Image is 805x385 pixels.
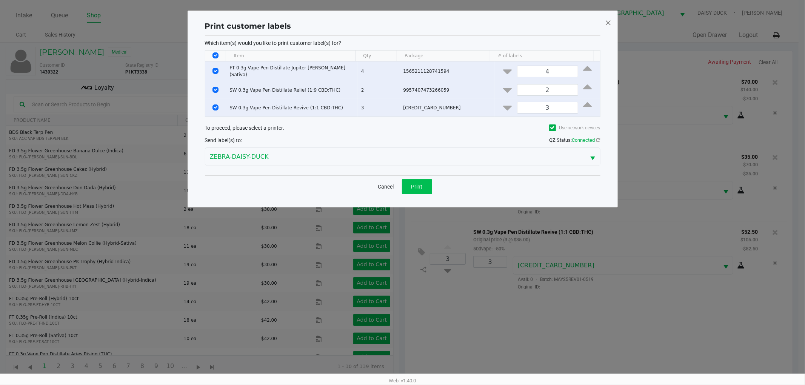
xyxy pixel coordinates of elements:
[358,61,400,81] td: 4
[373,179,399,194] button: Cancel
[397,51,490,61] th: Package
[226,99,358,117] td: SW 0.3g Vape Pen Distillate Revive (1:1 CBD:THC)
[226,81,358,99] td: SW 0.3g Vape Pen Distillate Relief (1:9 CBD:THC)
[205,20,291,32] h1: Print customer labels
[212,68,219,74] input: Select Row
[549,137,600,143] span: QZ Status:
[549,124,600,131] label: Use network devices
[400,81,495,99] td: 9957407473266059
[411,184,423,190] span: Print
[490,51,593,61] th: # of labels
[400,99,495,117] td: [CREDIT_CARD_NUMBER]
[586,148,600,166] button: Select
[358,81,400,99] td: 2
[402,179,432,194] button: Print
[205,40,600,46] p: Which item(s) would you like to print customer label(s) for?
[226,61,358,81] td: FT 0.3g Vape Pen Distillate Jupiter [PERSON_NAME] (Sativa)
[212,87,219,93] input: Select Row
[389,378,416,383] span: Web: v1.40.0
[205,125,285,131] span: To proceed, please select a printer.
[210,152,581,161] span: ZEBRA-DAISY-DUCK
[212,52,219,58] input: Select All Rows
[572,137,595,143] span: Connected
[205,51,600,117] div: Data table
[212,104,219,110] input: Select Row
[205,137,242,143] span: Send label(s) to:
[355,51,397,61] th: Qty
[400,61,495,81] td: 1565211128741594
[226,51,355,61] th: Item
[358,99,400,117] td: 3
